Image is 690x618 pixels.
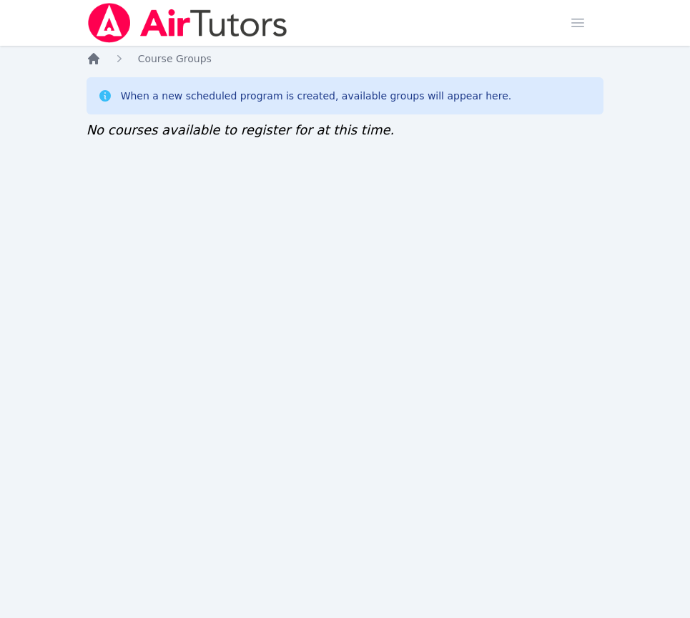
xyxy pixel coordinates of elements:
nav: Breadcrumb [87,51,604,66]
span: No courses available to register for at this time. [87,122,395,137]
img: Air Tutors [87,3,289,43]
span: Course Groups [138,53,212,64]
a: Course Groups [138,51,212,66]
div: When a new scheduled program is created, available groups will appear here. [121,89,512,103]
